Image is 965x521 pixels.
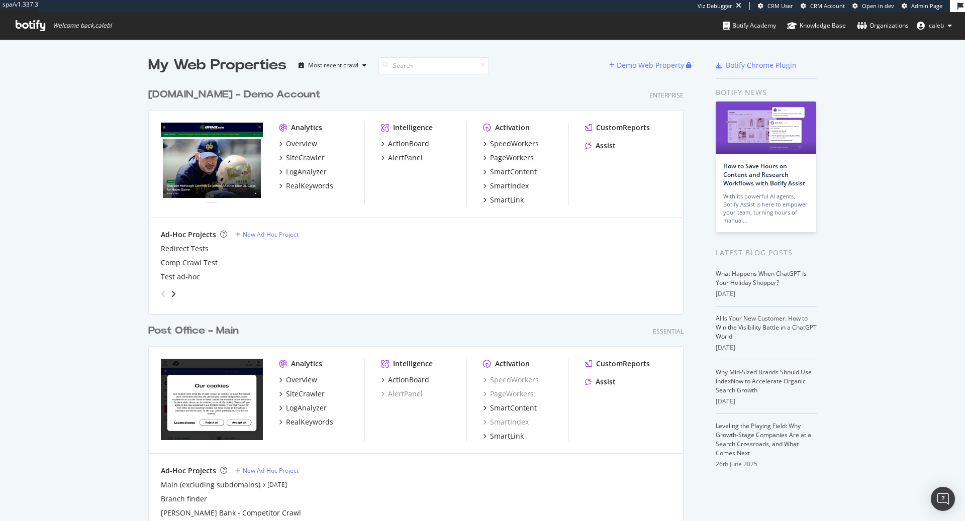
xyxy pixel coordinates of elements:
[286,389,325,399] div: SiteCrawler
[716,269,807,287] a: What Happens When ChatGPT Is Your Holiday Shopper?
[243,466,299,475] div: New Ad-Hoc Project
[483,403,537,413] a: SmartContent
[393,359,433,369] div: Intelligence
[726,60,797,70] div: Botify Chrome Plugin
[909,18,960,34] button: caleb
[157,286,170,302] div: angle-left
[609,57,686,73] button: Demo Web Property
[585,123,650,133] a: CustomReports
[653,327,684,336] div: Essential
[596,377,616,387] div: Assist
[161,272,200,282] div: Test ad-hoc
[596,141,616,151] div: Assist
[495,359,530,369] div: Activation
[929,21,944,30] span: caleb
[810,2,845,10] span: CRM Account
[381,375,429,385] a: ActionBoard
[53,22,112,30] span: Welcome back, caleb !
[170,289,177,299] div: angle-right
[716,397,817,406] div: [DATE]
[483,181,529,191] a: SmartIndex
[911,2,942,10] span: Admin Page
[161,123,263,204] img: UHND.com (Demo Account)
[483,375,539,385] a: SpeedWorkers
[716,343,817,352] div: [DATE]
[286,167,327,177] div: LogAnalyzer
[716,87,817,98] div: Botify news
[279,181,333,191] a: RealKeywords
[483,389,534,399] a: PageWorkers
[490,139,539,149] div: SpeedWorkers
[490,153,534,163] div: PageWorkers
[723,162,805,187] a: How to Save Hours on Content and Research Workflows with Botify Assist
[490,167,537,177] div: SmartContent
[490,181,529,191] div: SmartIndex
[148,55,286,75] div: My Web Properties
[161,230,216,240] div: Ad-Hoc Projects
[483,153,534,163] a: PageWorkers
[787,21,846,31] div: Knowledge Base
[378,57,489,74] input: Search
[381,139,429,149] a: ActionBoard
[161,258,218,268] a: Comp Crawl Test
[758,2,793,10] a: CRM User
[161,508,301,518] a: [PERSON_NAME] Bank - Competitor Crawl
[279,417,333,427] a: RealKeywords
[161,244,209,254] a: Redirect Tests
[308,62,358,68] div: Most recent crawl
[857,21,909,31] div: Organizations
[649,91,684,99] div: Enterprise
[148,324,239,338] div: Post Office - Main
[596,123,650,133] div: CustomReports
[286,403,327,413] div: LogAnalyzer
[483,195,524,205] a: SmartLink
[862,2,894,10] span: Open in dev
[381,389,423,399] div: AlertPanel
[267,480,287,489] a: [DATE]
[279,403,327,413] a: LogAnalyzer
[161,494,207,504] div: Branch finder
[291,359,322,369] div: Analytics
[291,123,322,133] div: Analytics
[617,60,684,70] div: Demo Web Property
[279,375,317,385] a: Overview
[716,289,817,298] div: [DATE]
[148,324,243,338] a: Post Office - Main
[161,466,216,476] div: Ad-Hoc Projects
[490,195,524,205] div: SmartLink
[235,230,299,239] a: New Ad-Hoc Project
[279,153,325,163] a: SiteCrawler
[723,12,776,39] a: Botify Academy
[286,417,333,427] div: RealKeywords
[381,153,423,163] a: AlertPanel
[585,359,650,369] a: CustomReports
[279,167,327,177] a: LogAnalyzer
[483,431,524,441] a: SmartLink
[243,230,299,239] div: New Ad-Hoc Project
[148,87,325,102] a: [DOMAIN_NAME] - Demo Account
[388,375,429,385] div: ActionBoard
[483,417,529,427] a: SmartIndex
[716,368,812,394] a: Why Mid-Sized Brands Should Use IndexNow to Accelerate Organic Search Growth
[286,181,333,191] div: RealKeywords
[286,375,317,385] div: Overview
[698,2,734,10] div: Viz Debugger:
[931,487,955,511] div: Open Intercom Messenger
[388,153,423,163] div: AlertPanel
[161,480,260,490] div: Main (excluding subdomains)
[585,377,616,387] a: Assist
[596,359,650,369] div: CustomReports
[393,123,433,133] div: Intelligence
[235,466,299,475] a: New Ad-Hoc Project
[787,12,846,39] a: Knowledge Base
[286,153,325,163] div: SiteCrawler
[902,2,942,10] a: Admin Page
[716,422,811,457] a: Leveling the Playing Field: Why Growth-Stage Companies Are at a Search Crossroads, and What Comes...
[852,2,894,10] a: Open in dev
[716,101,816,154] img: How to Save Hours on Content and Research Workflows with Botify Assist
